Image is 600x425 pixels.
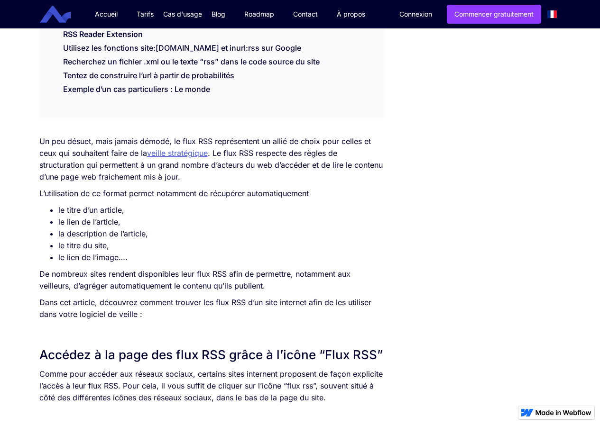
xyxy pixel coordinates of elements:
[39,268,384,292] p: De nombreux sites rendent disponibles leur flux RSS afin de permettre, notamment aux veilleurs, d...
[63,71,234,80] a: Tentez de construire l’url à partir de probabilités
[63,43,301,53] a: Utilisez les fonctions site:[DOMAIN_NAME] et inurl:rss sur Google
[447,5,541,24] a: Commencer gratuitement
[39,346,384,363] h2: Accédez à la page des flux RSS grâce à l’icône “Flux RSS”
[58,228,384,240] li: la description de l’article,
[63,29,143,44] a: RSS Reader Extension
[58,204,384,216] li: le titre d’un article,
[39,408,384,420] p: ‍
[39,368,384,404] p: Comme pour accéder aux réseaux sociaux, certains sites internent proposent de façon explicite l’a...
[63,84,210,94] a: Exemple d’un cas particuliers : Le monde
[63,57,320,66] a: Recherchez un fichier .xml ou le texte “rss” dans le code source du site
[147,148,208,158] a: veille stratégique
[39,136,384,183] p: Un peu désuet, mais jamais démodé, le flux RSS représentent un allié de choix pour celles et ceux...
[58,240,384,252] li: le titre du site,
[58,216,384,228] li: le lien de l’article,
[58,252,384,263] li: le lien de l’image….
[163,9,202,19] div: Cas d'usage
[39,297,384,320] p: Dans cet article, découvrez comment trouver les flux RSS d’un site internet afin de les utiliser ...
[39,188,384,199] p: L’utilisation de ce format permet notamment de récupérer automatiquement
[392,5,439,23] a: Connexion
[39,325,384,337] p: ‍
[47,6,78,23] a: home
[535,410,591,416] img: Made in Webflow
